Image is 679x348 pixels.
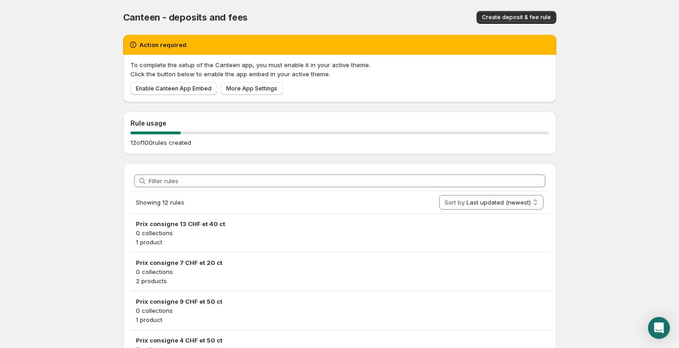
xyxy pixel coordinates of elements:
a: Enable Canteen App Embed [130,82,217,95]
p: 0 collections [136,306,544,315]
span: Canteen - deposits and fees [123,12,248,23]
span: Create deposit & fee rule [482,14,551,21]
p: 1 product [136,237,544,247]
button: Create deposit & fee rule [477,11,556,24]
p: 12 of 100 rules created [130,138,191,147]
p: 2 products [136,276,544,285]
span: Showing 12 rules [136,199,184,206]
p: 1 product [136,315,544,324]
input: Filter rules [149,174,545,187]
h3: Prix consigne 9 CHF et 50 ct [136,297,544,306]
span: Enable Canteen App Embed [136,85,212,92]
h3: Prix consigne 13 CHF et 40 ct [136,219,544,228]
div: Open Intercom Messenger [648,317,670,339]
a: More App Settings [221,82,283,95]
span: More App Settings [226,85,277,92]
h2: Action required [140,40,187,49]
h2: Rule usage [130,119,549,128]
p: To complete the setup of the Canteen app, you must enable it in your active theme. [130,60,549,69]
p: 0 collections [136,228,544,237]
h3: Prix consigne 7 CHF et 20 ct [136,258,544,267]
h3: Prix consigne 4 CHF et 50 ct [136,336,544,345]
p: 0 collections [136,267,544,276]
p: Click the button below to enable the app embed in your active theme. [130,69,549,79]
